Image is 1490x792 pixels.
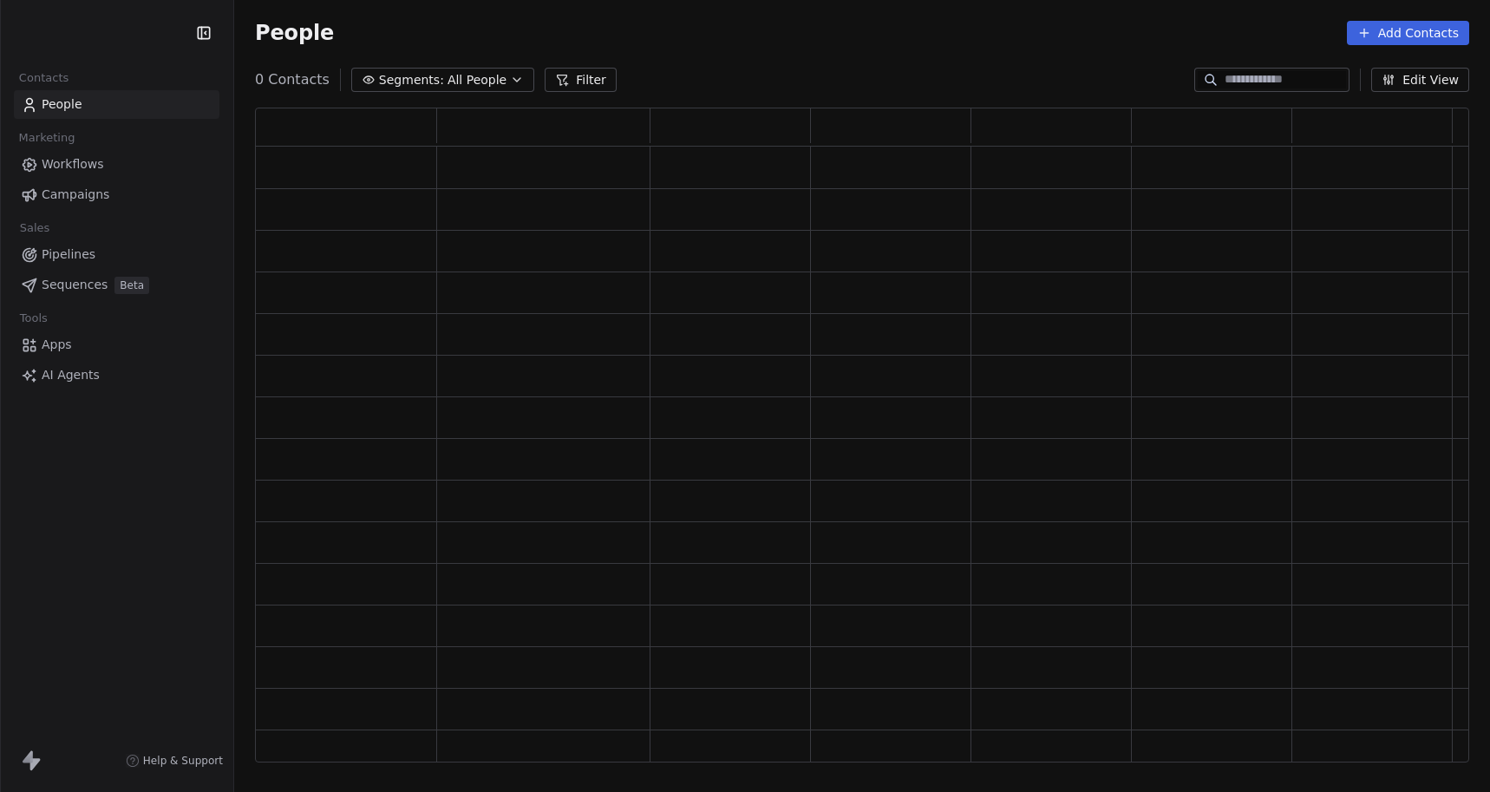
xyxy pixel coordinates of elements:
[42,276,108,294] span: Sequences
[255,69,330,90] span: 0 Contacts
[1347,21,1469,45] button: Add Contacts
[126,754,223,768] a: Help & Support
[14,180,219,209] a: Campaigns
[42,336,72,354] span: Apps
[42,366,100,384] span: AI Agents
[1371,68,1469,92] button: Edit View
[14,271,219,299] a: SequencesBeta
[14,150,219,179] a: Workflows
[11,125,82,151] span: Marketing
[545,68,617,92] button: Filter
[255,20,334,46] span: People
[42,155,104,173] span: Workflows
[12,305,55,331] span: Tools
[448,71,506,89] span: All People
[42,95,82,114] span: People
[11,65,76,91] span: Contacts
[14,331,219,359] a: Apps
[14,90,219,119] a: People
[114,277,149,294] span: Beta
[14,240,219,269] a: Pipelines
[14,361,219,389] a: AI Agents
[12,215,57,241] span: Sales
[379,71,444,89] span: Segments:
[42,186,109,204] span: Campaigns
[42,245,95,264] span: Pipelines
[143,754,223,768] span: Help & Support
